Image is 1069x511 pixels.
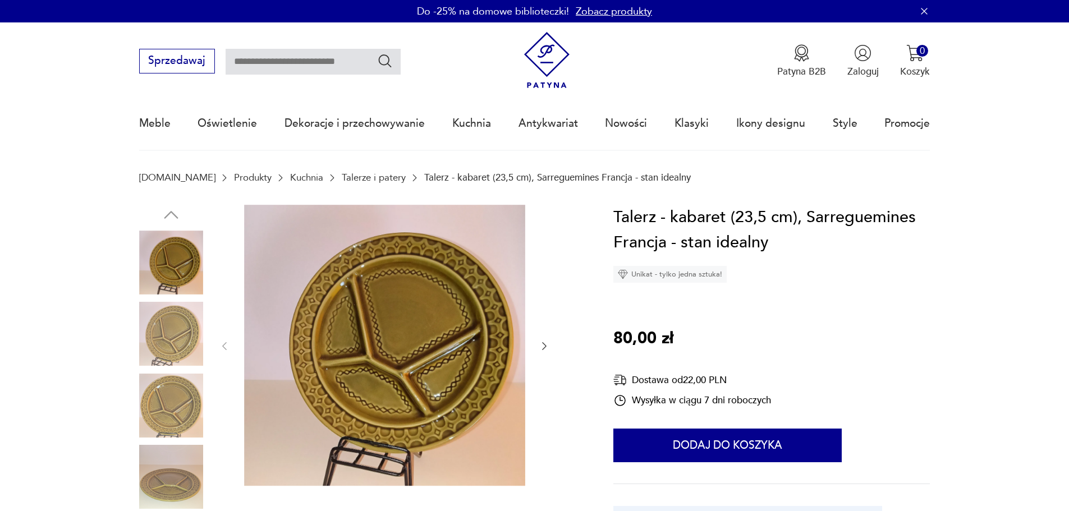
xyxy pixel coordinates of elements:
[618,269,628,279] img: Ikona diamentu
[613,205,930,256] h1: Talerz - kabaret (23,5 cm), Sarreguemines Francja - stan idealny
[900,65,930,78] p: Koszyk
[377,53,393,69] button: Szukaj
[519,32,575,89] img: Patyna - sklep z meblami i dekoracjami vintage
[605,98,647,149] a: Nowości
[777,65,826,78] p: Patyna B2B
[613,373,771,387] div: Dostawa od 22,00 PLN
[847,65,879,78] p: Zaloguj
[916,45,928,57] div: 0
[139,57,215,66] a: Sprzedawaj
[519,98,578,149] a: Antykwariat
[613,326,673,352] p: 80,00 zł
[613,429,842,462] button: Dodaj do koszyka
[884,98,930,149] a: Promocje
[139,374,203,438] img: Zdjęcie produktu Talerz - kabaret (23,5 cm), Sarreguemines Francja - stan idealny
[854,44,871,62] img: Ikonka użytkownika
[290,172,323,183] a: Kuchnia
[900,44,930,78] button: 0Koszyk
[139,172,215,183] a: [DOMAIN_NAME]
[613,394,771,407] div: Wysyłka w ciągu 7 dni roboczych
[139,98,171,149] a: Meble
[285,98,425,149] a: Dekoracje i przechowywanie
[342,172,406,183] a: Talerze i patery
[576,4,652,19] a: Zobacz produkty
[139,445,203,509] img: Zdjęcie produktu Talerz - kabaret (23,5 cm), Sarreguemines Francja - stan idealny
[198,98,257,149] a: Oświetlenie
[417,4,569,19] p: Do -25% na domowe biblioteczki!
[847,44,879,78] button: Zaloguj
[777,44,826,78] a: Ikona medaluPatyna B2B
[777,44,826,78] button: Patyna B2B
[736,98,805,149] a: Ikony designu
[424,172,691,183] p: Talerz - kabaret (23,5 cm), Sarreguemines Francja - stan idealny
[139,302,203,366] img: Zdjęcie produktu Talerz - kabaret (23,5 cm), Sarreguemines Francja - stan idealny
[833,98,857,149] a: Style
[613,266,727,283] div: Unikat - tylko jedna sztuka!
[234,172,272,183] a: Produkty
[452,98,491,149] a: Kuchnia
[613,373,627,387] img: Ikona dostawy
[675,98,709,149] a: Klasyki
[139,231,203,294] img: Zdjęcie produktu Talerz - kabaret (23,5 cm), Sarreguemines Francja - stan idealny
[244,205,525,486] img: Zdjęcie produktu Talerz - kabaret (23,5 cm), Sarreguemines Francja - stan idealny
[793,44,810,62] img: Ikona medalu
[139,49,215,73] button: Sprzedawaj
[906,44,924,62] img: Ikona koszyka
